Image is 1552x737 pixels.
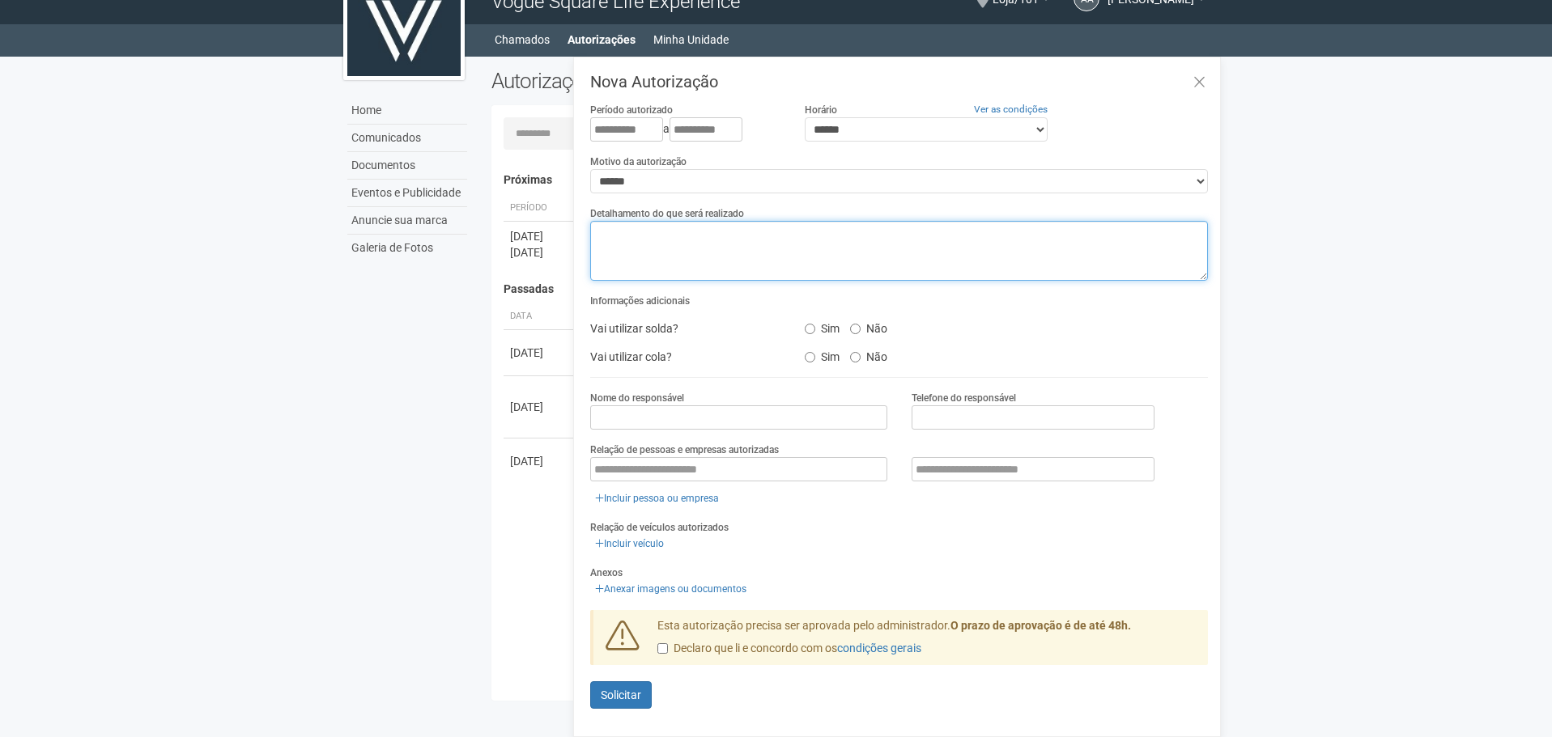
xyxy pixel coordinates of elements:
[578,316,792,341] div: Vai utilizar solda?
[347,125,467,152] a: Comunicados
[805,103,837,117] label: Horário
[510,244,570,260] div: [DATE]
[590,103,673,117] label: Período autorizado
[590,535,669,553] a: Incluir veículo
[850,316,887,336] label: Não
[974,104,1048,115] a: Ver as condições
[568,28,636,51] a: Autorizações
[504,174,1197,186] h4: Próximas
[590,565,623,580] label: Anexos
[850,324,861,334] input: Não
[590,391,684,405] label: Nome do responsável
[590,206,744,221] label: Detalhamento do que será realizado
[347,180,467,207] a: Eventos e Publicidade
[504,195,576,222] th: Período
[504,283,1197,295] h4: Passadas
[950,619,1131,632] strong: O prazo de aprovação é de até 48h.
[653,28,729,51] a: Minha Unidade
[837,642,921,654] a: condições gerais
[347,235,467,261] a: Galeria de Fotos
[347,97,467,125] a: Home
[850,345,887,364] label: Não
[805,345,840,364] label: Sim
[805,324,815,334] input: Sim
[510,453,570,469] div: [DATE]
[805,316,840,336] label: Sim
[590,520,729,535] label: Relação de veículos autorizados
[495,28,550,51] a: Chamados
[491,69,838,93] h2: Autorizações
[347,207,467,235] a: Anuncie sua marca
[590,294,690,308] label: Informações adicionais
[850,352,861,362] input: Não
[590,74,1208,90] h3: Nova Autorização
[578,345,792,369] div: Vai utilizar cola?
[590,155,687,169] label: Motivo da autorização
[590,117,780,142] div: a
[657,641,921,657] label: Declaro que li e concordo com os
[510,228,570,244] div: [DATE]
[347,152,467,180] a: Documentos
[590,580,751,598] a: Anexar imagens ou documentos
[510,345,570,361] div: [DATE]
[805,352,815,362] input: Sim
[590,443,779,457] label: Relação de pessoas e empresas autorizadas
[504,303,576,330] th: Data
[912,391,1016,405] label: Telefone do responsável
[510,399,570,415] div: [DATE]
[657,643,668,654] input: Declaro que li e concordo com oscondições gerais
[601,688,641,701] span: Solicitar
[590,681,652,709] button: Solicitar
[645,618,1209,665] div: Esta autorização precisa ser aprovada pelo administrador.
[590,489,724,507] a: Incluir pessoa ou empresa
